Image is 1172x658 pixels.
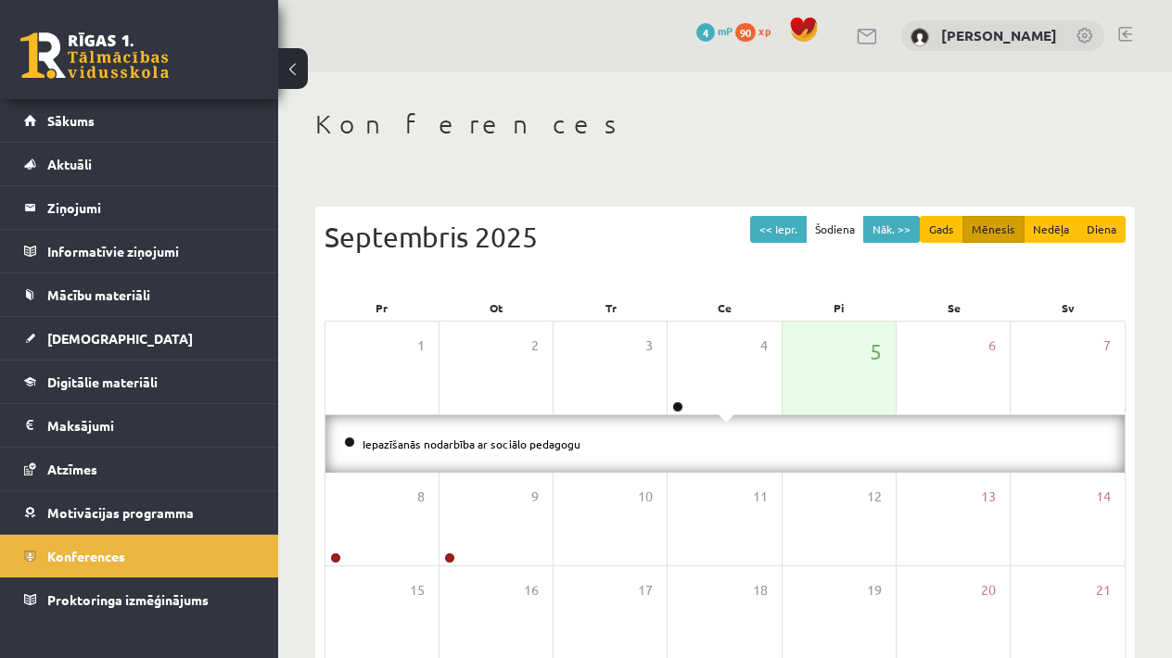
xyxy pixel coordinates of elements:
[941,26,1057,44] a: [PERSON_NAME]
[920,216,963,243] button: Gads
[47,404,255,447] legend: Maksājumi
[1077,216,1126,243] button: Diena
[47,286,150,303] span: Mācību materiāli
[911,28,929,46] img: Patrīcija Nikola Kirika
[962,216,1025,243] button: Mēnesis
[47,548,125,564] span: Konferences
[439,295,553,321] div: Ot
[531,335,539,356] span: 2
[47,156,92,172] span: Aktuāli
[897,295,1011,321] div: Se
[981,487,996,507] span: 13
[47,591,209,608] span: Proktoringa izmēģinājums
[417,487,425,507] span: 8
[696,23,732,38] a: 4 mP
[1103,335,1111,356] span: 7
[47,330,193,347] span: [DEMOGRAPHIC_DATA]
[417,335,425,356] span: 1
[24,535,255,577] a: Konferences
[735,23,780,38] a: 90 xp
[753,487,768,507] span: 11
[24,273,255,316] a: Mācību materiāli
[363,437,580,451] a: Iepazīšanās nodarbība ar sociālo pedagogu
[1024,216,1078,243] button: Nedēļa
[47,112,95,129] span: Sākums
[696,23,715,42] span: 4
[1096,580,1111,601] span: 21
[638,580,653,601] span: 17
[315,108,1135,140] h1: Konferences
[524,580,539,601] span: 16
[24,99,255,142] a: Sākums
[24,143,255,185] a: Aktuāli
[806,216,864,243] button: Šodiena
[24,230,255,272] a: Informatīvie ziņojumi
[24,317,255,360] a: [DEMOGRAPHIC_DATA]
[735,23,756,42] span: 90
[753,580,768,601] span: 18
[24,186,255,229] a: Ziņojumi
[531,487,539,507] span: 9
[1012,295,1126,321] div: Sv
[783,295,897,321] div: Pi
[24,578,255,621] a: Proktoringa izmēģinājums
[24,448,255,490] a: Atzīmes
[24,491,255,534] a: Motivācijas programma
[863,216,920,243] button: Nāk. >>
[325,216,1126,258] div: Septembris 2025
[758,23,771,38] span: xp
[645,335,653,356] span: 3
[760,335,768,356] span: 4
[554,295,668,321] div: Tr
[1096,487,1111,507] span: 14
[981,580,996,601] span: 20
[867,580,882,601] span: 19
[750,216,807,243] button: << Iepr.
[47,373,158,390] span: Digitālie materiāli
[325,295,439,321] div: Pr
[668,295,782,321] div: Ce
[20,32,169,79] a: Rīgas 1. Tālmācības vidusskola
[47,186,255,229] legend: Ziņojumi
[410,580,425,601] span: 15
[867,487,882,507] span: 12
[988,335,996,356] span: 6
[47,230,255,272] legend: Informatīvie ziņojumi
[47,461,97,477] span: Atzīmes
[718,23,732,38] span: mP
[47,504,194,521] span: Motivācijas programma
[870,335,882,367] span: 5
[24,361,255,403] a: Digitālie materiāli
[24,404,255,447] a: Maksājumi
[638,487,653,507] span: 10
